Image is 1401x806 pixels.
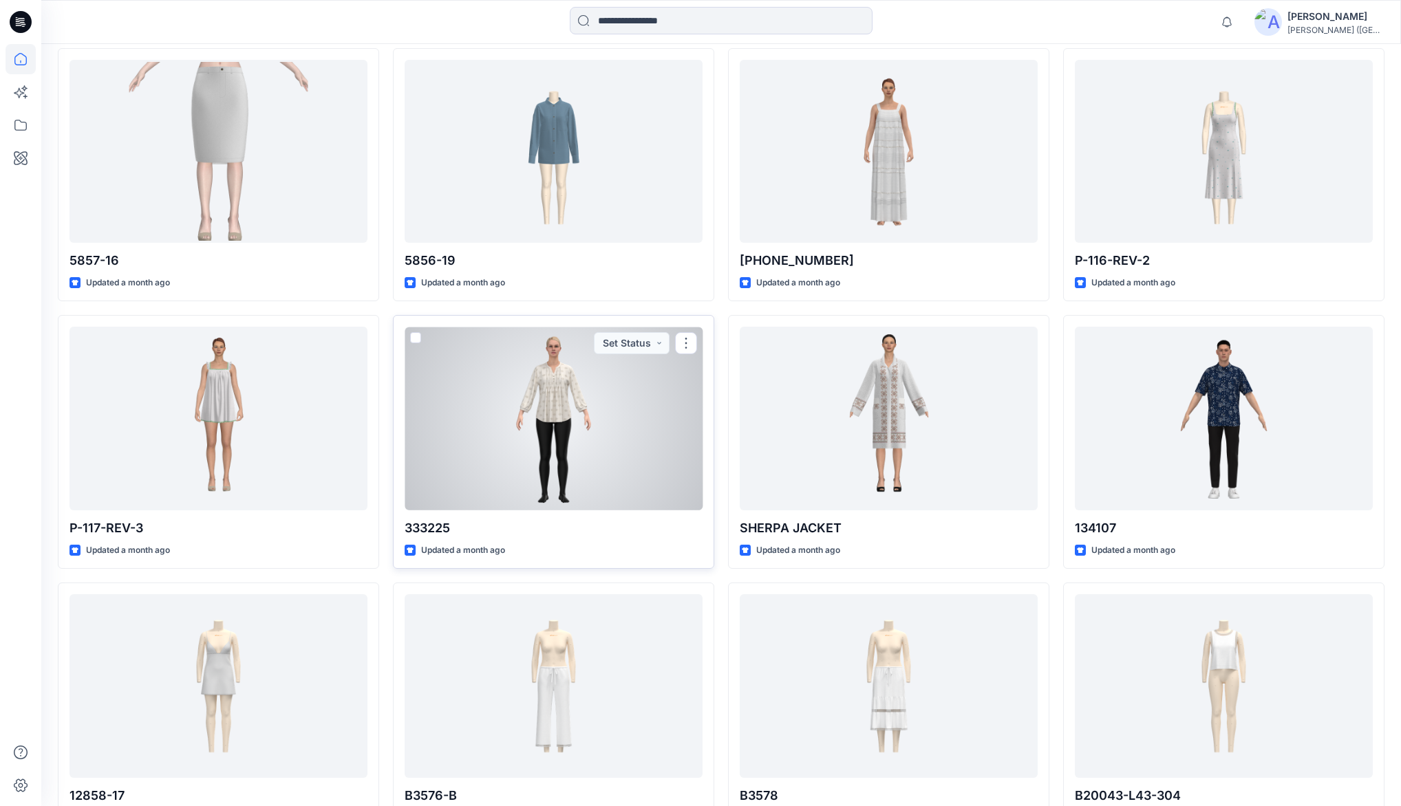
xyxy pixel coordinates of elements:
[69,251,367,270] p: 5857-16
[405,594,703,777] a: B3576-B
[86,543,170,558] p: Updated a month ago
[740,519,1038,538] p: SHERPA JACKET
[405,327,703,510] a: 333225
[740,594,1038,777] a: B3578
[1091,543,1175,558] p: Updated a month ago
[421,276,505,290] p: Updated a month ago
[421,543,505,558] p: Updated a month ago
[1254,8,1282,36] img: avatar
[756,276,840,290] p: Updated a month ago
[1287,25,1384,35] div: [PERSON_NAME] ([GEOGRAPHIC_DATA]) Exp...
[756,543,840,558] p: Updated a month ago
[1075,594,1373,777] a: B20043-L43-304
[405,60,703,243] a: 5856-19
[1287,8,1384,25] div: [PERSON_NAME]
[69,519,367,538] p: P-117-REV-3
[405,786,703,805] p: B3576-B
[69,594,367,777] a: 12858-17
[69,327,367,510] a: P-117-REV-3
[740,60,1038,243] a: 26-24-111
[69,786,367,805] p: 12858-17
[1075,251,1373,270] p: P-116-REV-2
[86,276,170,290] p: Updated a month ago
[740,327,1038,510] a: SHERPA JACKET
[1075,519,1373,538] p: 134107
[1075,327,1373,510] a: 134107
[740,786,1038,805] p: B3578
[1091,276,1175,290] p: Updated a month ago
[69,60,367,243] a: 5857-16
[1075,786,1373,805] p: B20043-L43-304
[405,251,703,270] p: 5856-19
[405,519,703,538] p: 333225
[740,251,1038,270] p: [PHONE_NUMBER]
[1075,60,1373,243] a: P-116-REV-2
